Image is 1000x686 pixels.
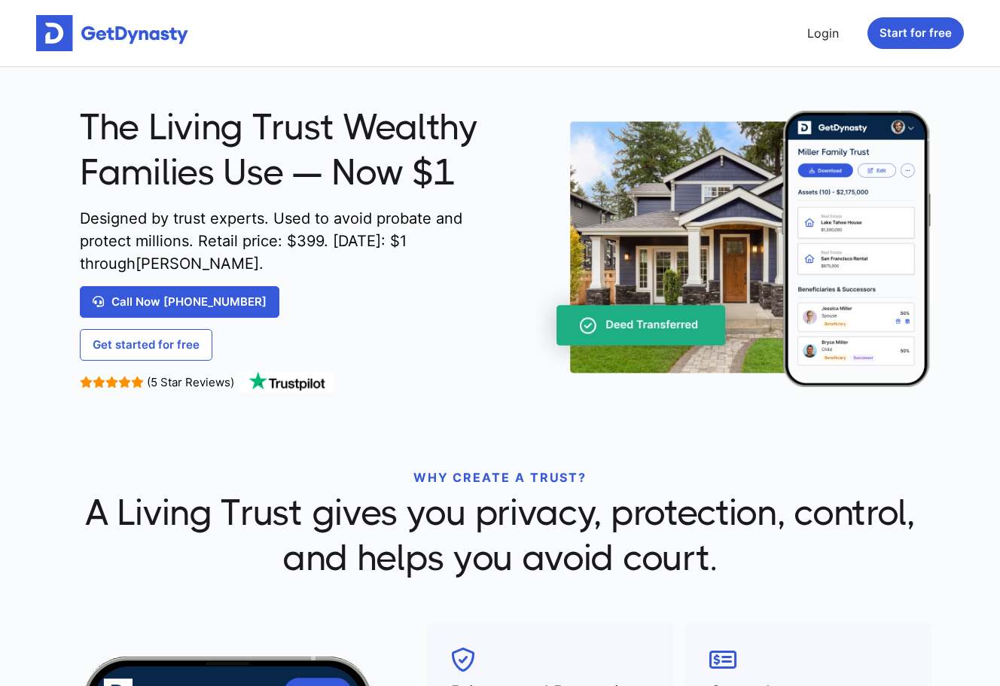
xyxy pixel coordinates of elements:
[80,105,517,196] span: The Living Trust Wealthy Families Use — Now $1
[801,18,845,48] a: Login
[867,17,964,49] button: Start for free
[80,468,920,486] p: WHY CREATE A TRUST?
[147,375,234,389] span: (5 Star Reviews)
[36,15,188,51] img: Get started for free with Dynasty Trust Company
[528,111,931,387] img: trust-on-cellphone
[80,329,212,361] a: Get started for free
[80,207,517,275] span: Designed by trust experts. Used to avoid probate and protect millions. Retail price: $ 399 . [DAT...
[238,372,336,393] img: TrustPilot Logo
[80,286,279,318] a: Call Now [PHONE_NUMBER]
[80,490,920,581] span: A Living Trust gives you privacy, protection, control, and helps you avoid court.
